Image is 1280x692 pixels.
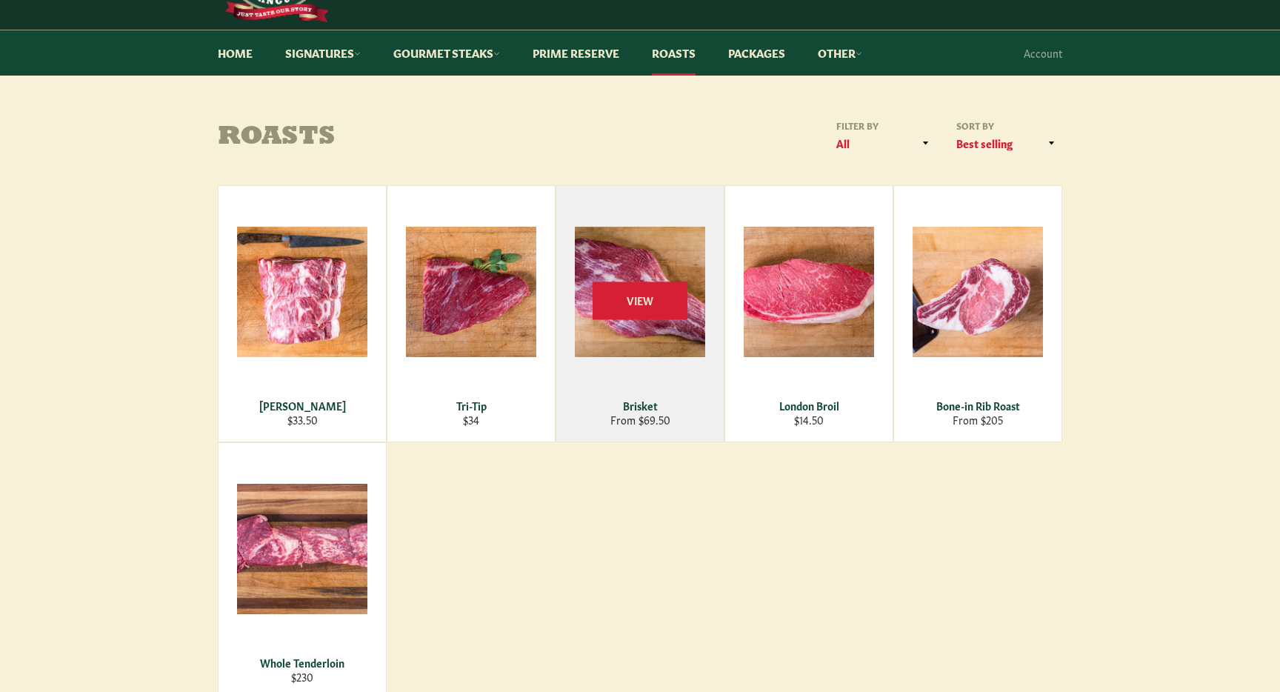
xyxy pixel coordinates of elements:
[518,30,634,76] a: Prime Reserve
[904,399,1053,413] div: Bone-in Rib Roast
[913,227,1043,357] img: Bone-in Rib Roast
[566,399,715,413] div: Brisket
[724,185,893,442] a: London Broil London Broil $14.50
[831,119,936,132] label: Filter by
[556,185,724,442] a: Brisket Brisket From $69.50 View
[218,185,387,442] a: Chuck Roast [PERSON_NAME] $33.50
[379,30,515,76] a: Gourmet Steaks
[713,30,800,76] a: Packages
[228,399,377,413] div: [PERSON_NAME]
[593,282,687,319] span: View
[387,185,556,442] a: Tri-Tip Tri-Tip $34
[406,227,536,357] img: Tri-Tip
[1016,31,1070,75] a: Account
[237,484,367,614] img: Whole Tenderloin
[228,413,377,427] div: $33.50
[203,30,267,76] a: Home
[904,413,1053,427] div: From $205
[228,656,377,670] div: Whole Tenderloin
[637,30,710,76] a: Roasts
[228,670,377,684] div: $230
[397,399,546,413] div: Tri-Tip
[735,413,884,427] div: $14.50
[893,185,1062,442] a: Bone-in Rib Roast Bone-in Rib Roast From $205
[951,119,1062,132] label: Sort by
[735,399,884,413] div: London Broil
[218,123,640,153] h1: Roasts
[237,227,367,357] img: Chuck Roast
[397,413,546,427] div: $34
[270,30,376,76] a: Signatures
[744,227,874,357] img: London Broil
[803,30,877,76] a: Other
